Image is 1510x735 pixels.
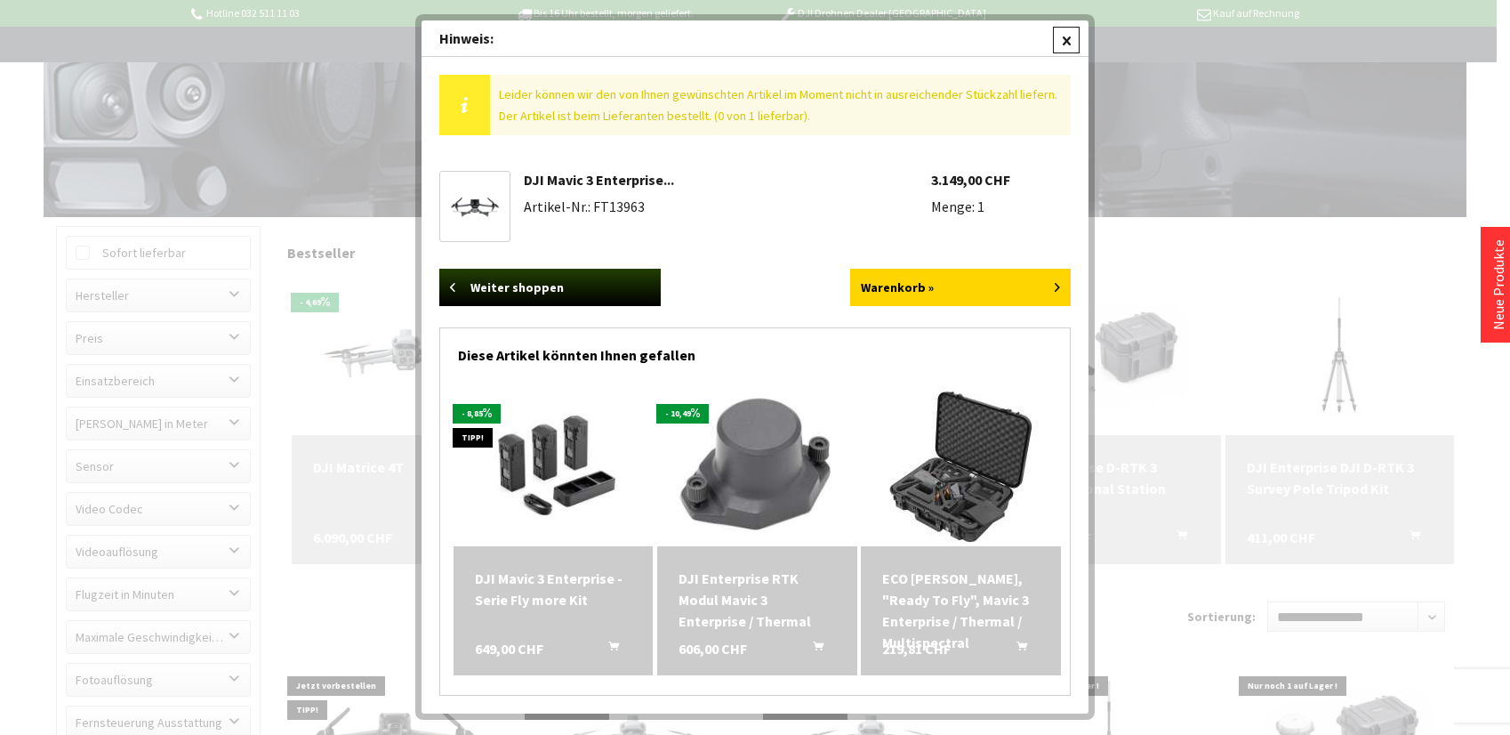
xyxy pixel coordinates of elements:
button: In den Warenkorb [995,638,1038,661]
a: Weiter shoppen [439,269,661,306]
a: DJI Mavic 3 Enterprise - Serie Fly more Kit 649,00 CHF In den Warenkorb [475,568,632,610]
a: Warenkorb » [850,269,1072,306]
li: Artikel-Nr.: FT13963 [524,198,931,215]
img: DJI Mavic 3E [445,190,505,223]
span: 606,00 CHF [679,638,747,659]
div: Leider können wir den von Ihnen gewünschten Artikel im Moment nicht in ausreichender Stückzahl li... [490,75,1071,135]
div: ECO [PERSON_NAME], "Ready To Fly", Mavic 3 Enterprise / Thermal / Multispectral [882,568,1040,653]
a: DJI Enterprise RTK Modul Mavic 3 Enterprise / Thermal 606,00 CHF In den Warenkorb [679,568,836,632]
span: 649,00 CHF [475,638,543,659]
div: DJI Enterprise RTK Modul Mavic 3 Enterprise / Thermal [679,568,836,632]
div: DJI Mavic 3 Enterprise - Serie Fly more Kit [475,568,632,610]
span: 219,81 CHF [882,638,951,659]
button: In den Warenkorb [791,638,834,661]
li: 3.149,00 CHF [931,171,1072,189]
a: DJI Mavic 3 Enterprise... [524,171,674,189]
div: Diese Artikel könnten Ihnen gefallen [458,328,1052,373]
a: DJI Mavic 3E [445,176,505,237]
img: DJI Mavic 3 Enterprise - Serie Fly more Kit [454,392,654,542]
img: DJI Enterprise RTK Modul Mavic 3 Enterprise / Thermal [657,392,857,542]
img: ECO Schutzkoffer, "Ready To Fly", Mavic 3 Enterprise / Thermal / Multispectral [881,386,1041,546]
li: Menge: 1 [931,198,1072,215]
button: In den Warenkorb [587,638,630,661]
a: ECO [PERSON_NAME], "Ready To Fly", Mavic 3 Enterprise / Thermal / Multispectral 219,81 CHF In den... [882,568,1040,653]
a: Neue Produkte [1490,239,1507,330]
div: Hinweis: [422,20,1088,57]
